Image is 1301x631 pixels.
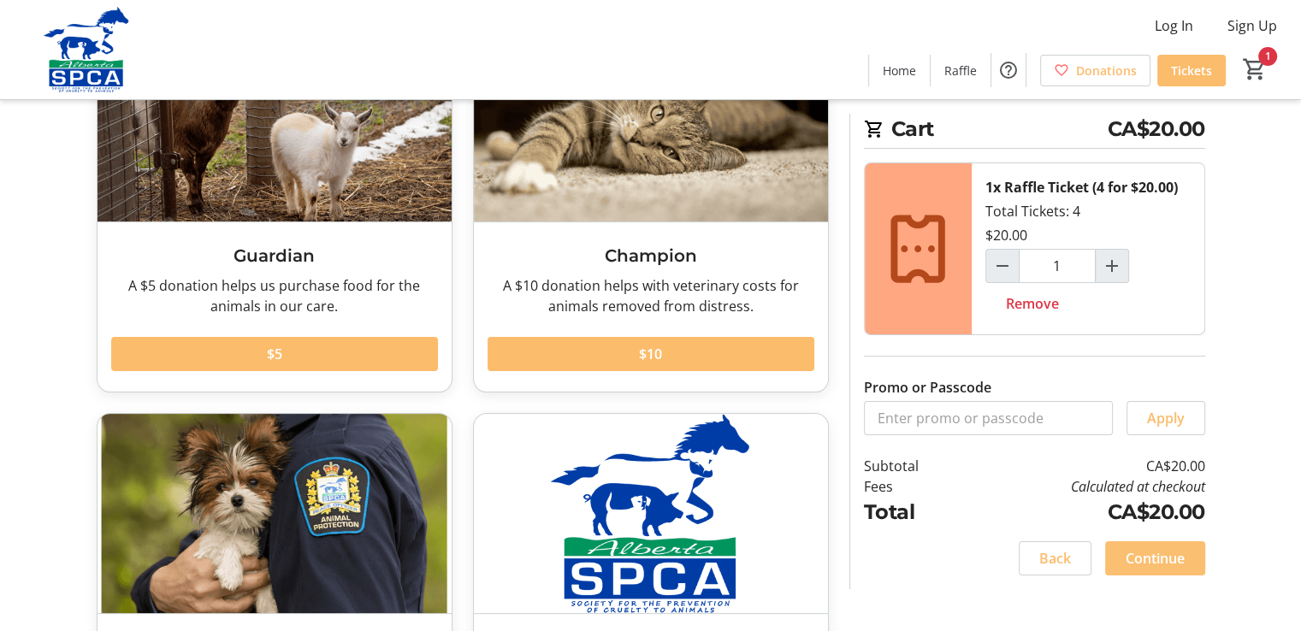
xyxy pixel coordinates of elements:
span: CA$20.00 [1108,114,1205,144]
span: $10 [639,344,662,364]
span: $5 [267,344,282,364]
button: Decrement by one [986,250,1019,282]
a: Raffle [931,55,991,86]
a: Donations [1040,55,1150,86]
span: Remove [1006,293,1059,314]
button: Continue [1105,541,1205,575]
div: $20.00 [985,225,1027,245]
button: $10 [488,337,814,371]
button: Log In [1141,12,1207,39]
button: Apply [1127,401,1205,435]
span: Tickets [1171,62,1212,80]
h3: Guardian [111,243,438,268]
img: Animal Hero [98,414,452,613]
img: Champion [474,22,828,221]
span: Continue [1126,548,1185,569]
label: Promo or Passcode [864,377,991,398]
h2: Cart [864,114,1205,149]
div: A $10 donation helps with veterinary costs for animals removed from distress. [488,275,814,316]
span: Log In [1155,15,1193,36]
button: Remove [985,286,1079,321]
h3: Champion [488,243,814,268]
a: Home [869,55,930,86]
td: Total [864,497,963,528]
td: CA$20.00 [962,497,1204,528]
img: Alberta SPCA's Logo [10,7,163,92]
button: Cart [1239,54,1270,85]
a: Tickets [1157,55,1226,86]
input: Enter promo or passcode [864,401,1113,435]
span: Back [1039,548,1071,569]
button: Sign Up [1214,12,1291,39]
img: Donate Another Amount [474,414,828,613]
img: Guardian [98,22,452,221]
div: A $5 donation helps us purchase food for the animals in our care. [111,275,438,316]
td: Calculated at checkout [962,476,1204,497]
span: Donations [1076,62,1137,80]
div: Total Tickets: 4 [972,163,1204,334]
span: Sign Up [1227,15,1277,36]
span: Apply [1147,408,1185,428]
input: Raffle Ticket (4 for $20.00) Quantity [1019,249,1096,283]
div: 1x Raffle Ticket (4 for $20.00) [985,177,1178,198]
span: Raffle [944,62,977,80]
td: CA$20.00 [962,456,1204,476]
span: Home [883,62,916,80]
td: Subtotal [864,456,963,476]
button: Increment by one [1096,250,1128,282]
button: $5 [111,337,438,371]
td: Fees [864,476,963,497]
button: Back [1019,541,1091,575]
button: Help [991,53,1026,87]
